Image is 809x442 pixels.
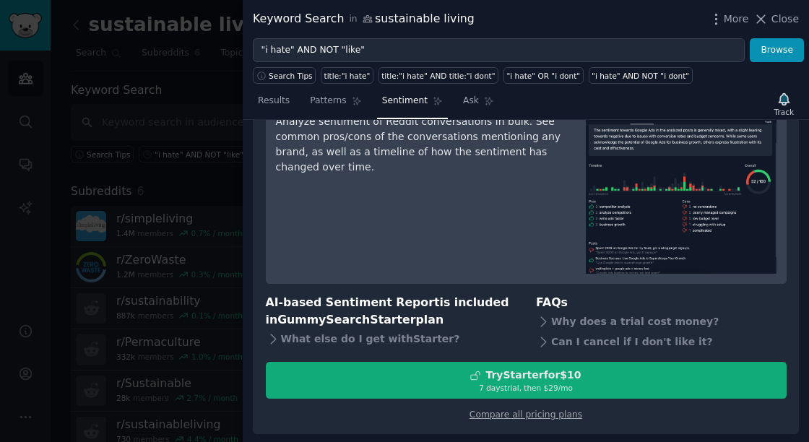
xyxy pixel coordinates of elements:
[381,71,495,81] div: title:"i hate" AND title:"i dont"
[536,331,787,352] div: Can I cancel if I don't like it?
[507,71,581,81] div: "i hate" OR "i dont"
[463,95,479,108] span: Ask
[324,71,371,81] div: title:"i hate"
[305,90,366,119] a: Patterns
[253,10,475,28] div: Keyword Search sustainable living
[382,95,428,108] span: Sentiment
[750,38,804,63] button: Browse
[589,67,693,84] a: "i hate" AND NOT "i dont"
[709,12,749,27] button: More
[321,67,373,84] a: title:"i hate"
[458,90,499,119] a: Ask
[485,368,581,383] div: Try Starter for $10
[503,67,584,84] a: "i hate" OR "i dont"
[592,71,689,81] div: "i hate" AND NOT "i dont"
[753,12,799,27] button: Close
[771,12,799,27] span: Close
[724,12,749,27] span: More
[277,313,415,326] span: GummySearch Starter
[470,409,582,420] a: Compare all pricing plans
[266,294,516,329] h3: AI-based Sentiment Report is included in plan
[253,90,295,119] a: Results
[310,95,346,108] span: Patterns
[536,311,787,331] div: Why does a trial cost money?
[266,362,787,399] button: TryStarterfor$107 daystrial, then $29/mo
[276,114,566,175] div: Analyze sentiment of Reddit conversations in bulk. See common pros/cons of the conversations ment...
[253,67,316,84] button: Search Tips
[769,89,799,119] button: Track
[536,294,787,312] h3: FAQs
[349,13,357,26] span: in
[269,71,313,81] span: Search Tips
[253,38,745,63] input: Try a keyword related to your business
[266,329,516,350] div: What else do I get with Starter ?
[258,95,290,108] span: Results
[267,383,786,393] div: 7 days trial, then $ 29 /mo
[378,67,498,84] a: title:"i hate" AND title:"i dont"
[774,107,794,117] div: Track
[586,92,776,274] img: AI-based Sentiment Report
[377,90,448,119] a: Sentiment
